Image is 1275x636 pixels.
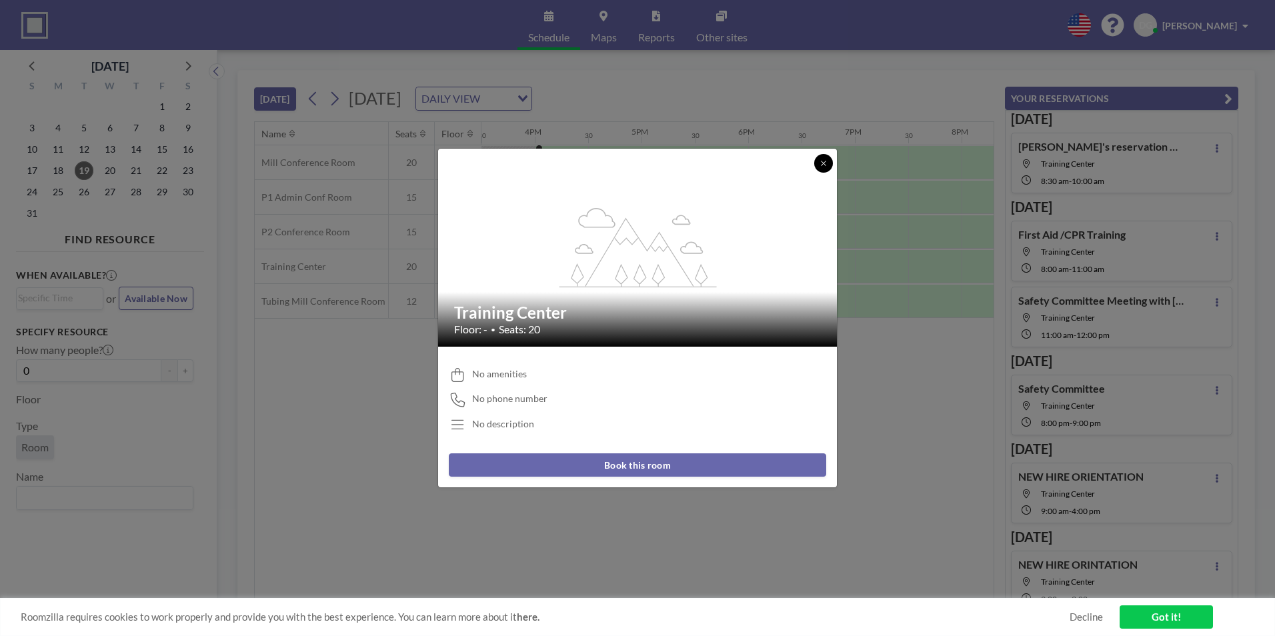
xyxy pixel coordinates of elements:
[454,303,822,323] h2: Training Center
[472,368,527,380] span: No amenities
[1070,611,1103,623] a: Decline
[472,418,534,430] div: No description
[1120,605,1213,629] a: Got it!
[21,611,1070,623] span: Roomzilla requires cookies to work properly and provide you with the best experience. You can lea...
[517,611,539,623] a: here.
[449,453,826,477] button: Book this room
[559,207,717,287] g: flex-grow: 1.2;
[499,323,540,336] span: Seats: 20
[472,393,547,405] span: No phone number
[491,325,495,335] span: •
[454,323,487,336] span: Floor: -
